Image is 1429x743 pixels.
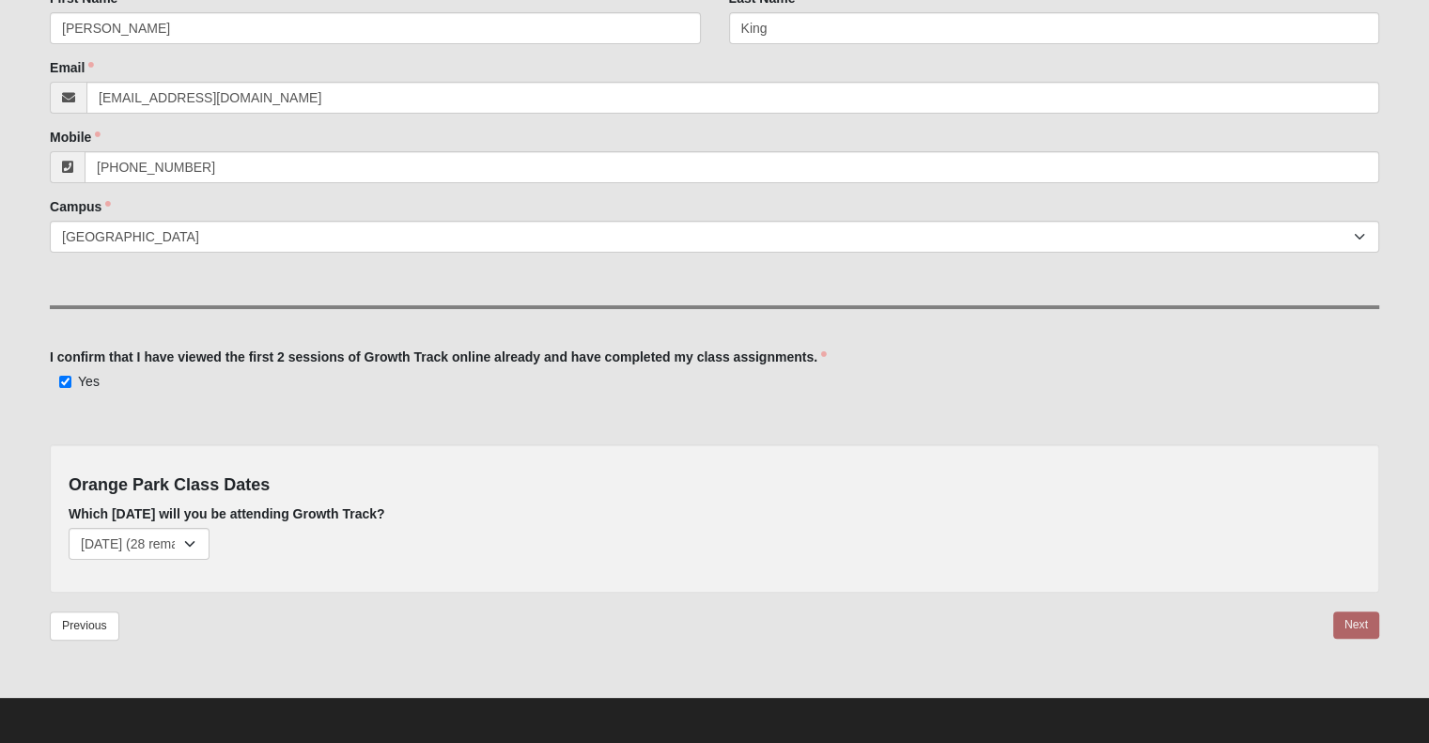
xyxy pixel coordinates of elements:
[69,504,385,523] label: Which [DATE] will you be attending Growth Track?
[78,374,100,389] span: Yes
[50,611,119,641] a: Previous
[59,376,71,388] input: Yes
[50,58,94,77] label: Email
[50,348,827,366] label: I confirm that I have viewed the first 2 sessions of Growth Track online already and have complet...
[50,197,111,216] label: Campus
[50,128,101,147] label: Mobile
[69,475,1360,496] h4: Orange Park Class Dates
